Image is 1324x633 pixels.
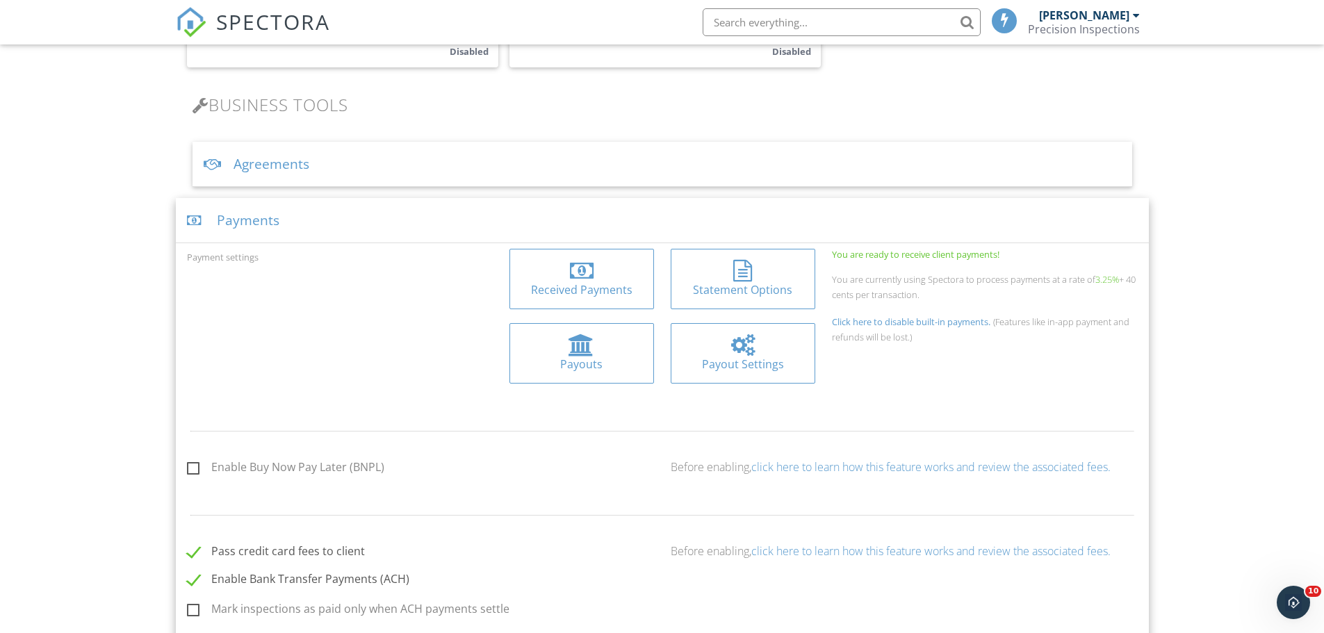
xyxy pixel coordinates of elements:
a: click here to learn how this feature works and review the associated fees. [751,459,1111,475]
div: Precision Inspections [1028,22,1140,36]
div: Agreements [193,142,1132,187]
label: Payment settings [187,251,259,263]
span: SPECTORA [216,7,330,36]
label: Enable Buy Now Pay Later (BNPL) [187,461,384,478]
div: Payouts [521,356,643,372]
div: Payout Settings [682,356,804,372]
a: Payout Settings [671,323,815,384]
input: Search everything... [703,8,981,36]
span: You are currently using Spectora to process payments at a rate of + 40 cents per transaction. [832,273,1136,301]
a: Payouts [509,323,654,384]
div: [PERSON_NAME] [1039,8,1129,22]
iframe: Intercom live chat [1277,586,1310,619]
h3: Business Tools [193,95,1132,114]
p: Before enabling, [671,543,1138,559]
span: 3.25% [1095,273,1119,286]
div: You are ready to receive client payments! [832,249,1138,260]
img: The Best Home Inspection Software - Spectora [176,7,206,38]
a: Received Payments [509,249,654,309]
div: Payments [176,198,1149,243]
a: SPECTORA [176,19,330,48]
label: Mark inspections as paid only when ACH payments settle [187,602,509,620]
label: Enable Bank Transfer Payments (ACH) [187,573,409,590]
a: click here to learn how this feature works and review the associated fees. [751,543,1111,559]
span: 10 [1305,586,1321,597]
p: Before enabling, [671,459,1138,475]
small: Disabled [772,45,811,58]
small: Disabled [450,45,489,58]
div: Received Payments [521,282,643,297]
label: Pass credit card fees to client [187,545,365,562]
span: Click here to disable built-in payments. [832,315,990,328]
div: Statement Options [682,282,804,297]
